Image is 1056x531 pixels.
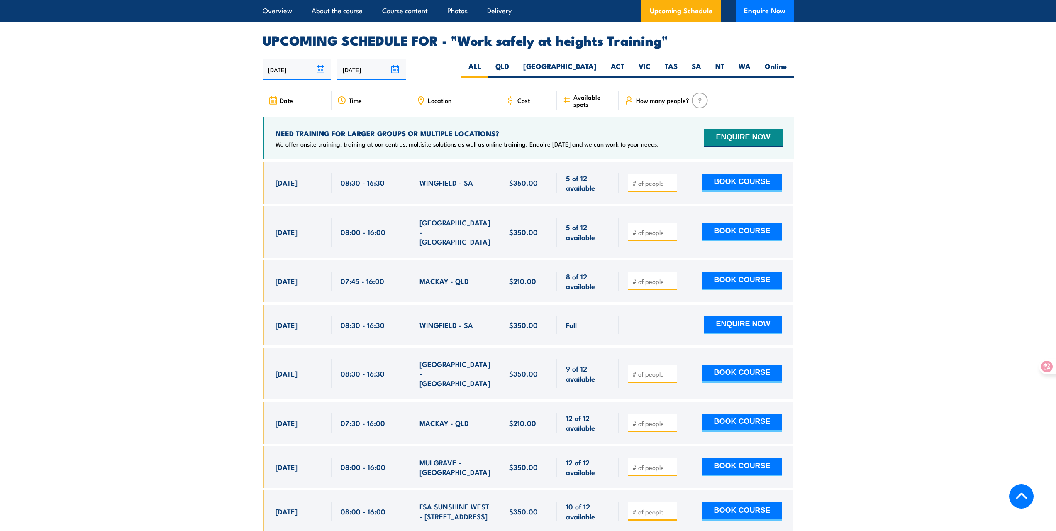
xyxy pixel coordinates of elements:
span: WINGFIELD - SA [419,320,473,330]
button: BOOK COURSE [702,272,782,290]
span: 08:30 - 16:30 [341,369,385,378]
span: $350.00 [509,320,538,330]
label: Online [758,61,794,78]
input: # of people [632,508,674,516]
span: $350.00 [509,462,538,472]
span: Date [280,97,293,104]
span: [GEOGRAPHIC_DATA] - [GEOGRAPHIC_DATA] [419,218,491,247]
span: MACKAY - QLD [419,418,469,428]
span: MULGRAVE - [GEOGRAPHIC_DATA] [419,458,491,477]
button: ENQUIRE NOW [704,316,782,334]
span: Cost [517,97,530,104]
input: # of people [632,370,674,378]
input: # of people [632,419,674,428]
input: # of people [632,463,674,472]
button: BOOK COURSE [702,174,782,192]
label: QLD [488,61,516,78]
button: BOOK COURSE [702,458,782,476]
label: TAS [658,61,685,78]
h2: UPCOMING SCHEDULE FOR - "Work safely at heights Training" [263,34,794,46]
span: $350.00 [509,227,538,237]
p: We offer onsite training, training at our centres, multisite solutions as well as online training... [276,140,659,148]
button: ENQUIRE NOW [704,129,782,147]
span: [DATE] [276,418,298,428]
span: 08:30 - 16:30 [341,320,385,330]
span: 8 of 12 available [566,272,610,291]
span: 12 of 12 available [566,458,610,477]
span: 5 of 12 available [566,222,610,242]
input: # of people [632,228,674,237]
span: FSA SUNSHINE WEST - [STREET_ADDRESS] [419,502,491,521]
span: [DATE] [276,369,298,378]
label: ALL [461,61,488,78]
label: VIC [632,61,658,78]
span: Available spots [573,93,613,108]
span: 07:45 - 16:00 [341,276,384,286]
label: ACT [604,61,632,78]
label: WA [732,61,758,78]
input: # of people [632,179,674,187]
span: Time [349,97,362,104]
span: [DATE] [276,320,298,330]
span: 10 of 12 available [566,502,610,521]
label: SA [685,61,708,78]
button: BOOK COURSE [702,414,782,432]
input: # of people [632,277,674,286]
input: To date [337,59,406,80]
span: $350.00 [509,507,538,516]
button: BOOK COURSE [702,502,782,521]
span: $210.00 [509,418,536,428]
button: BOOK COURSE [702,365,782,383]
span: 08:00 - 16:00 [341,507,385,516]
span: MACKAY - QLD [419,276,469,286]
span: WINGFIELD - SA [419,178,473,187]
span: 08:30 - 16:30 [341,178,385,187]
span: 9 of 12 available [566,364,610,383]
span: Full [566,320,577,330]
span: [GEOGRAPHIC_DATA] - [GEOGRAPHIC_DATA] [419,359,491,388]
span: [DATE] [276,227,298,237]
span: $350.00 [509,178,538,187]
label: [GEOGRAPHIC_DATA] [516,61,604,78]
span: 12 of 12 available [566,413,610,433]
span: 08:00 - 16:00 [341,462,385,472]
span: [DATE] [276,178,298,187]
span: 07:30 - 16:00 [341,418,385,428]
span: Location [428,97,451,104]
span: How many people? [636,97,689,104]
h4: NEED TRAINING FOR LARGER GROUPS OR MULTIPLE LOCATIONS? [276,129,659,138]
label: NT [708,61,732,78]
span: [DATE] [276,276,298,286]
span: 5 of 12 available [566,173,610,193]
input: From date [263,59,331,80]
span: $350.00 [509,369,538,378]
span: [DATE] [276,462,298,472]
span: 08:00 - 16:00 [341,227,385,237]
span: [DATE] [276,507,298,516]
span: $210.00 [509,276,536,286]
button: BOOK COURSE [702,223,782,241]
